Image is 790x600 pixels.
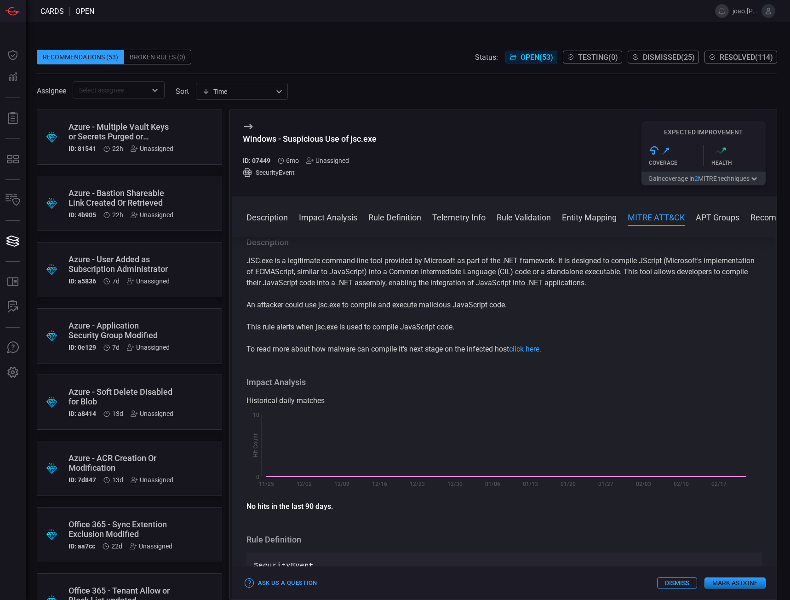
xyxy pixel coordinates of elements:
p: An attacker could use jsc.exe to compile and execute malicious JavaScript code. [246,300,762,311]
div: Unassigned [131,476,173,484]
h5: ID: 4b905 [69,211,96,219]
div: Unassigned [130,542,172,550]
text: 02/10 [673,481,688,487]
button: Resolved(114) [704,51,777,63]
span: Assignee [37,87,66,95]
h5: ID: 07449 [243,157,270,164]
text: 0 [256,474,259,480]
button: APT Groups [696,211,739,222]
span: Testing ( 0 ) [578,53,618,62]
div: Coverage [649,160,704,166]
span: Dismissed ( 25 ) [643,53,695,62]
span: Aug 20, 2025 8:20 AM [112,476,123,484]
div: Azure - User Added as Subscription Administrator [69,254,170,274]
text: 12/30 [447,481,462,487]
span: Status: [475,53,498,62]
h3: Rule Definition [246,534,762,545]
span: open [75,7,94,16]
a: click here. [509,345,541,353]
span: Resolved ( 114 ) [720,53,773,62]
h5: ID: a5836 [69,277,96,285]
button: Open [149,84,161,97]
button: Gaincoverage in2MITRE techniques [641,172,766,185]
text: 01/20 [560,481,575,487]
div: Historical daily matches [246,395,762,406]
text: 01/13 [522,481,538,487]
button: Dismissed(25) [628,51,699,63]
div: Time [202,87,273,96]
span: Aug 20, 2025 8:20 AM [112,410,123,417]
button: Preferences [2,362,24,384]
div: Office 365 - Sync Extention Exclusion Modified [69,519,172,539]
div: Azure - Soft Delete Disabled for Blob [69,387,173,406]
text: 10 [253,412,259,418]
text: 01/06 [485,481,500,487]
text: 02/03 [635,481,651,487]
text: 12/02 [296,481,311,487]
button: MITRE ATT&CK [628,211,685,222]
input: Select assignee [75,84,147,96]
p: This rule alerts when jsc.exe is used to compile JavaScript code. [246,322,762,333]
text: 11/25 [258,481,274,487]
button: Rule Catalog [2,271,24,293]
span: Aug 11, 2025 2:00 PM [111,542,122,550]
div: SecurityEvent [243,168,377,177]
div: Recommendations (53) [37,50,124,64]
span: joao.[PERSON_NAME] [733,7,758,15]
button: Cards [2,230,24,252]
h3: Impact Analysis [246,377,762,388]
text: 12/23 [409,481,424,487]
button: Detections [2,66,24,88]
div: Windows - Suspicious Use of jsc.exe [243,134,377,144]
h5: ID: 0e129 [69,344,96,351]
h5: ID: 81541 [69,145,96,152]
text: 02/17 [711,481,726,487]
span: Aug 26, 2025 8:53 AM [112,277,120,285]
span: Sep 01, 2025 2:09 PM [112,145,123,152]
strong: No hits in the last 90 days. [246,502,333,511]
div: Unassigned [127,344,170,351]
span: Aug 26, 2025 8:53 AM [112,344,120,351]
div: Health [711,160,766,166]
button: MITRE - Detection Posture [2,148,24,170]
div: Azure - Multiple Vault Keys or Secrets Purged or Deleted [69,122,173,141]
span: Open ( 53 ) [521,53,553,62]
button: Mark as Done [704,577,766,588]
label: sort [176,87,189,96]
button: Rule Definition [368,211,421,222]
p: To read more about how malware can compile it's next stage on the infected host [246,344,762,355]
div: Unassigned [131,211,173,219]
button: Rule Validation [497,211,551,222]
button: Description [246,211,288,222]
button: Ask Us a Question [243,576,320,590]
h5: ID: a8414 [69,410,96,417]
h5: ID: aa7cc [69,542,95,550]
text: Hit Count [252,434,259,458]
div: Unassigned [131,145,173,152]
button: Testing(0) [563,51,622,63]
p: JSC.exe is a legitimate command-line tool provided by Microsoft as part of the .NET framework. It... [246,255,762,288]
div: Unassigned [127,277,170,285]
button: ALERT ANALYSIS [2,296,24,318]
h5: ID: 7d847 [69,476,96,484]
button: Impact Analysis [299,211,357,222]
span: Cards [40,7,64,16]
button: Reports [2,107,24,129]
button: Open(53) [505,51,557,63]
span: 2 [694,175,698,182]
button: Dismiss [657,577,697,588]
button: Ask Us A Question [2,337,24,359]
div: Azure - Bastion Shareable Link Created Or Retrieved [69,188,173,208]
button: Inventory [2,189,24,211]
button: Entity Mapping [562,211,617,222]
text: 12/09 [334,481,349,487]
button: Dashboard [2,44,24,66]
text: 12/16 [372,481,387,487]
span: Feb 24, 2025 11:38 AM [286,157,299,164]
text: 01/27 [598,481,613,487]
button: Telemetry Info [432,211,486,222]
div: Azure - Application Security Group Modified [69,321,170,340]
h5: Expected Improvement [641,128,766,136]
div: Broken Rules (0) [124,50,191,64]
div: Azure - ACR Creation Or Modification [69,453,173,473]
